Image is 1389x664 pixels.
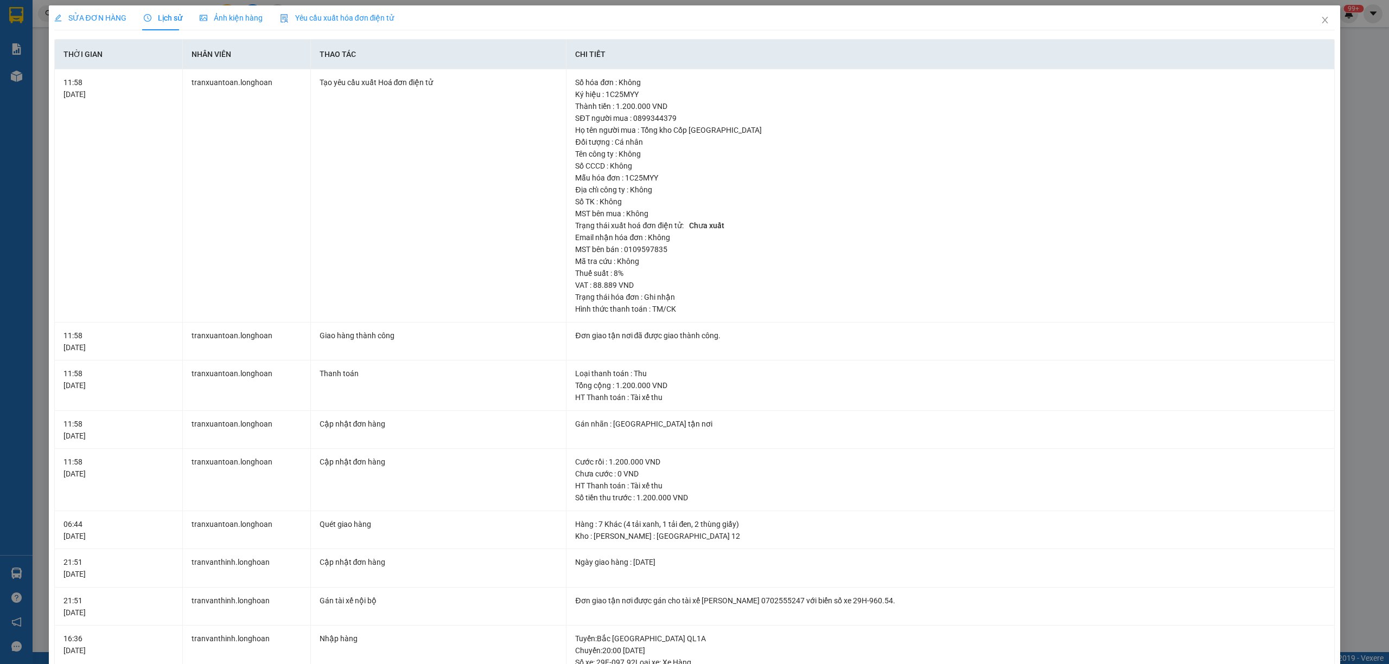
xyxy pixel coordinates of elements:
[575,468,1326,480] div: Chưa cước : 0 VND
[280,14,289,23] img: icon
[575,88,1326,100] div: Ký hiệu : 1C25MYY
[575,208,1326,220] div: MST bên mua : Không
[575,530,1326,542] div: Kho : [PERSON_NAME] : [GEOGRAPHIC_DATA] 12
[685,220,728,231] span: Chưa xuất
[54,14,62,22] span: edit
[575,124,1326,136] div: Họ tên người mua : Tổng kho Cốp [GEOGRAPHIC_DATA]
[63,418,174,442] div: 11:58 [DATE]
[183,588,311,626] td: tranvanthinh.longhoan
[63,456,174,480] div: 11:58 [DATE]
[575,148,1326,160] div: Tên công ty : Không
[320,330,558,341] div: Giao hàng thành công
[575,112,1326,124] div: SĐT người mua : 0899344379
[63,556,174,580] div: 21:51 [DATE]
[575,160,1326,172] div: Số CCCD : Không
[320,556,558,568] div: Cập nhật đơn hàng
[566,40,1335,69] th: Chi tiết
[144,14,151,22] span: clock-circle
[575,196,1326,208] div: Số TK : Không
[183,69,311,323] td: tranxuantoan.longhoan
[144,14,182,22] span: Lịch sử
[575,136,1326,148] div: Đối tượng : Cá nhân
[575,391,1326,403] div: HT Thanh toán : Tài xế thu
[183,323,311,361] td: tranxuantoan.longhoan
[575,379,1326,391] div: Tổng cộng : 1.200.000 VND
[575,243,1326,255] div: MST bên bán : 0109597835
[575,220,1326,231] div: Trạng thái xuất hoá đơn điện tử :
[575,518,1326,530] div: Hàng : 7 Khác (4 tải xanh, 1 tải đen, 2 thùng giấy)
[320,633,558,644] div: Nhập hàng
[575,76,1326,88] div: Số hóa đơn : Không
[320,368,558,379] div: Thanh toán
[320,456,558,468] div: Cập nhật đơn hàng
[63,368,174,391] div: 11:58 [DATE]
[575,368,1326,379] div: Loại thanh toán : Thu
[575,456,1326,468] div: Cước rồi : 1.200.000 VND
[575,480,1326,492] div: HT Thanh toán : Tài xế thu
[63,76,174,100] div: 11:58 [DATE]
[183,360,311,411] td: tranxuantoan.longhoan
[63,633,174,656] div: 16:36 [DATE]
[320,418,558,430] div: Cập nhật đơn hàng
[55,40,183,69] th: Thời gian
[311,40,567,69] th: Thao tác
[54,14,126,22] span: SỬA ĐƠN HÀNG
[575,172,1326,184] div: Mẫu hóa đơn : 1C25MYY
[183,549,311,588] td: tranvanthinh.longhoan
[575,595,1326,607] div: Đơn giao tận nơi được gán cho tài xế [PERSON_NAME] 0702555247 với biển số xe 29H-960.54.
[575,255,1326,267] div: Mã tra cứu : Không
[575,418,1326,430] div: Gán nhãn : [GEOGRAPHIC_DATA] tận nơi
[183,40,311,69] th: Nhân viên
[1321,16,1329,24] span: close
[575,231,1326,243] div: Email nhận hóa đơn : Không
[575,184,1326,196] div: Địa chỉ công ty : Không
[280,14,394,22] span: Yêu cầu xuất hóa đơn điện tử
[575,303,1326,315] div: Hình thức thanh toán : TM/CK
[63,595,174,618] div: 21:51 [DATE]
[183,411,311,449] td: tranxuantoan.longhoan
[63,518,174,542] div: 06:44 [DATE]
[575,267,1326,279] div: Thuế suất : 8%
[63,330,174,353] div: 11:58 [DATE]
[575,556,1326,568] div: Ngày giao hàng : [DATE]
[200,14,263,22] span: Ảnh kiện hàng
[575,492,1326,504] div: Số tiền thu trước : 1.200.000 VND
[183,449,311,511] td: tranxuantoan.longhoan
[320,76,558,88] div: Tạo yêu cầu xuất Hoá đơn điện tử
[200,14,207,22] span: picture
[575,330,1326,341] div: Đơn giao tận nơi đã được giao thành công.
[575,279,1326,291] div: VAT : 88.889 VND
[320,595,558,607] div: Gán tài xế nội bộ
[575,100,1326,112] div: Thành tiền : 1.200.000 VND
[575,291,1326,303] div: Trạng thái hóa đơn : Ghi nhận
[320,518,558,530] div: Quét giao hàng
[1310,5,1340,36] button: Close
[183,511,311,550] td: tranxuantoan.longhoan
